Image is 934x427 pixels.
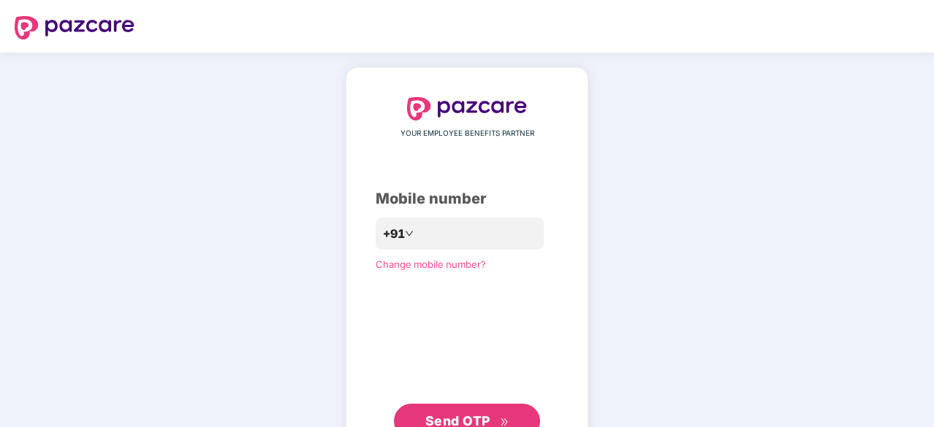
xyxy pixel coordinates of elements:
div: Mobile number [376,188,558,210]
span: down [405,229,414,238]
span: YOUR EMPLOYEE BENEFITS PARTNER [400,128,534,139]
img: logo [407,97,527,120]
img: logo [15,16,134,39]
a: Change mobile number? [376,258,486,270]
span: +91 [383,225,405,243]
span: double-right [500,418,509,427]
